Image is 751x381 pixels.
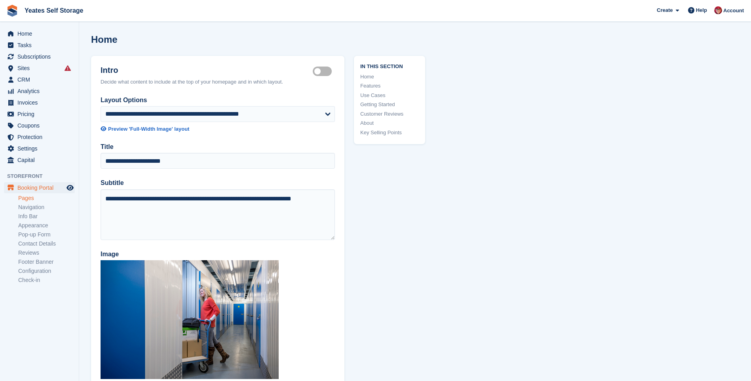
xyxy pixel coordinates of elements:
[18,204,75,211] a: Navigation
[17,63,65,74] span: Sites
[4,40,75,51] a: menu
[313,71,335,72] label: Hero section active
[17,40,65,51] span: Tasks
[4,131,75,143] a: menu
[4,86,75,97] a: menu
[17,86,65,97] span: Analytics
[101,142,335,152] label: Title
[17,182,65,193] span: Booking Portal
[91,34,118,45] h1: Home
[17,120,65,131] span: Coupons
[18,222,75,229] a: Appearance
[18,249,75,257] a: Reviews
[714,6,722,14] img: Wendie Tanner
[4,74,75,85] a: menu
[101,260,279,379] img: _DSC8158.jpg
[4,182,75,193] a: menu
[21,4,87,17] a: Yeates Self Storage
[18,258,75,266] a: Footer Banner
[4,63,75,74] a: menu
[360,101,419,109] a: Getting Started
[657,6,673,14] span: Create
[6,5,18,17] img: stora-icon-8386f47178a22dfd0bd8f6a31ec36ba5ce8667c1dd55bd0f319d3a0aa187defe.svg
[4,143,75,154] a: menu
[17,143,65,154] span: Settings
[101,178,335,188] label: Subtitle
[17,131,65,143] span: Protection
[18,231,75,238] a: Pop-up Form
[101,95,335,105] label: Layout Options
[7,172,79,180] span: Storefront
[4,97,75,108] a: menu
[4,120,75,131] a: menu
[18,267,75,275] a: Configuration
[18,194,75,202] a: Pages
[108,125,189,133] div: Preview 'Full-Width Image' layout
[65,65,71,71] i: Smart entry sync failures have occurred
[696,6,707,14] span: Help
[17,154,65,166] span: Capital
[723,7,744,15] span: Account
[17,28,65,39] span: Home
[360,82,419,90] a: Features
[360,119,419,127] a: About
[65,183,75,192] a: Preview store
[17,97,65,108] span: Invoices
[17,109,65,120] span: Pricing
[17,74,65,85] span: CRM
[360,73,419,81] a: Home
[101,125,335,133] a: Preview 'Full-Width Image' layout
[360,129,419,137] a: Key Selling Points
[18,276,75,284] a: Check-in
[4,51,75,62] a: menu
[101,65,313,75] h2: Intro
[18,213,75,220] a: Info Bar
[360,110,419,118] a: Customer Reviews
[4,109,75,120] a: menu
[360,91,419,99] a: Use Cases
[4,28,75,39] a: menu
[101,250,335,259] label: Image
[360,62,419,70] span: In this section
[17,51,65,62] span: Subscriptions
[18,240,75,248] a: Contact Details
[4,154,75,166] a: menu
[101,78,335,86] div: Decide what content to include at the top of your homepage and in which layout.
